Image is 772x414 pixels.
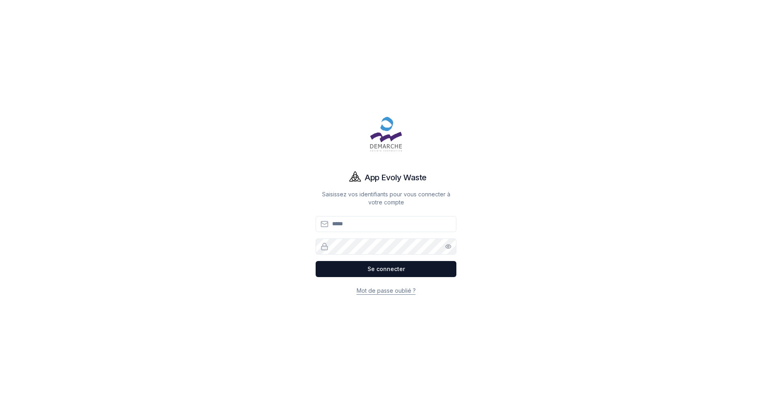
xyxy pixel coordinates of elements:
button: Se connecter [316,261,456,277]
p: Saisissez vos identifiants pour vous connecter à votre compte [316,190,456,206]
a: Mot de passe oublié ? [357,287,416,294]
img: Démarche Logo [367,115,405,153]
h1: App Evoly Waste [365,172,427,183]
img: Evoly Logo [345,168,365,187]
